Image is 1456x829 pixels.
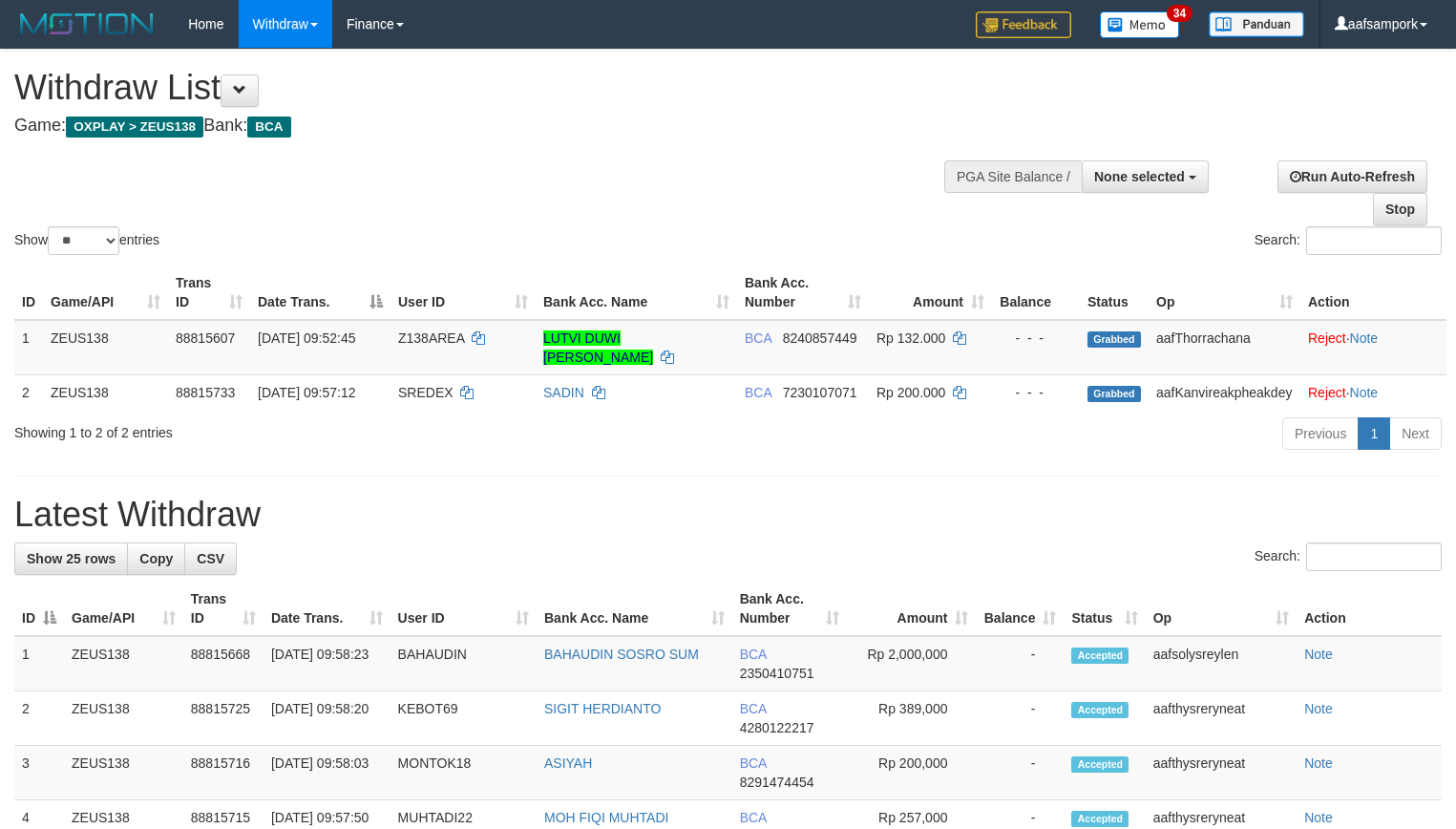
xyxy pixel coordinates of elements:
[876,385,945,400] span: Rp 200.000
[783,385,857,400] span: Copy 7230107071 to clipboard
[43,320,168,375] td: ZEUS138
[537,582,732,636] th: Bank Acc. Name: activate to sort column ascending
[740,647,767,662] span: BCA
[14,636,64,691] td: 1
[1255,226,1442,255] label: Search:
[258,330,355,346] span: [DATE] 09:52:45
[1146,582,1297,636] th: Op: activate to sort column ascending
[544,755,592,771] a: ASIYAH
[543,385,584,400] a: SADIN
[745,330,771,346] span: BCA
[740,775,814,790] span: Copy 8291474454 to clipboard
[1389,417,1442,450] a: Next
[544,647,699,662] a: BAHAUDIN SOSRO SUM
[264,636,390,691] td: [DATE] 09:58:23
[1167,5,1192,22] span: 34
[14,415,592,442] div: Showing 1 to 2 of 2 entries
[544,810,668,825] a: MOH FIQI MUHTADI
[847,746,976,800] td: Rp 200,000
[737,266,869,320] th: Bank Acc. Number: activate to sort column ascending
[183,691,264,746] td: 88815725
[1000,383,1072,402] div: - - -
[1306,542,1442,571] input: Search:
[745,385,771,400] span: BCA
[1308,330,1346,346] a: Reject
[992,266,1080,320] th: Balance
[1308,385,1346,400] a: Reject
[1255,542,1442,571] label: Search:
[14,226,159,255] label: Show entries
[43,266,168,320] th: Game/API: activate to sort column ascending
[1350,385,1379,400] a: Note
[14,117,952,136] h4: Game: Bank:
[14,320,43,375] td: 1
[1277,160,1427,193] a: Run Auto-Refresh
[847,636,976,691] td: Rp 2,000,000
[976,691,1064,746] td: -
[390,746,537,800] td: MONTOK18
[740,701,767,716] span: BCA
[27,551,116,566] span: Show 25 rows
[264,746,390,800] td: [DATE] 09:58:03
[390,582,537,636] th: User ID: activate to sort column ascending
[183,636,264,691] td: 88815668
[1149,320,1300,375] td: aafThorrachana
[14,496,1442,534] h1: Latest Withdraw
[64,691,183,746] td: ZEUS138
[390,691,537,746] td: KEBOT69
[398,385,454,400] span: SREDEX
[536,266,737,320] th: Bank Acc. Name: activate to sort column ascending
[64,582,183,636] th: Game/API: activate to sort column ascending
[14,582,64,636] th: ID: activate to sort column descending
[740,755,767,771] span: BCA
[14,266,43,320] th: ID
[64,746,183,800] td: ZEUS138
[1000,329,1072,348] div: - - -
[183,746,264,800] td: 88815716
[847,691,976,746] td: Rp 389,000
[1087,331,1141,348] span: Grabbed
[14,691,64,746] td: 2
[1064,582,1145,636] th: Status: activate to sort column ascending
[1146,636,1297,691] td: aafsolysreylen
[1300,266,1446,320] th: Action
[14,374,43,410] td: 2
[264,691,390,746] td: [DATE] 09:58:20
[14,542,128,575] a: Show 25 rows
[127,542,185,575] a: Copy
[14,10,159,38] img: MOTION_logo.png
[250,266,390,320] th: Date Trans.: activate to sort column descending
[1094,169,1185,184] span: None selected
[14,69,952,107] h1: Withdraw List
[14,746,64,800] td: 3
[1306,226,1442,255] input: Search:
[732,582,848,636] th: Bank Acc. Number: activate to sort column ascending
[398,330,464,346] span: Z138AREA
[1350,330,1379,346] a: Note
[1080,266,1149,320] th: Status
[64,636,183,691] td: ZEUS138
[1304,701,1333,716] a: Note
[1209,11,1304,37] img: panduan.png
[847,582,976,636] th: Amount: activate to sort column ascending
[1071,648,1129,664] span: Accepted
[1300,320,1446,375] td: ·
[1297,582,1442,636] th: Action
[1304,810,1333,825] a: Note
[264,582,390,636] th: Date Trans.: activate to sort column ascending
[247,117,290,138] span: BCA
[1149,374,1300,410] td: aafKanvireakpheakdey
[869,266,992,320] th: Amount: activate to sort column ascending
[258,385,355,400] span: [DATE] 09:57:12
[976,636,1064,691] td: -
[1087,386,1141,402] span: Grabbed
[1300,374,1446,410] td: ·
[740,666,814,681] span: Copy 2350410751 to clipboard
[1304,755,1333,771] a: Note
[1071,702,1129,718] span: Accepted
[48,226,119,255] select: Showentries
[1373,193,1427,225] a: Stop
[1071,756,1129,773] span: Accepted
[876,330,945,346] span: Rp 132.000
[543,330,653,365] a: LUTVI DUWI [PERSON_NAME]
